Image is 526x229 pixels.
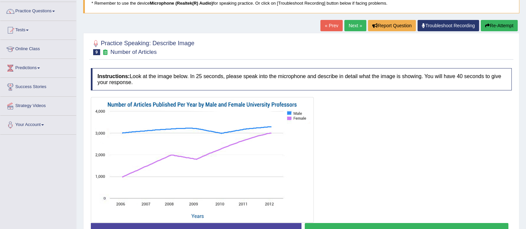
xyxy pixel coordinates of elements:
a: Your Account [0,116,76,132]
small: Exam occurring question [102,49,109,56]
a: Tests [0,21,76,38]
a: Practice Questions [0,2,76,19]
a: Troubleshoot Recording [418,20,479,31]
a: Online Class [0,40,76,57]
a: Next » [344,20,366,31]
a: Strategy Videos [0,97,76,113]
a: « Prev [320,20,342,31]
h4: Look at the image below. In 25 seconds, please speak into the microphone and describe in detail w... [91,68,512,90]
a: Success Stories [0,78,76,94]
button: Report Question [368,20,416,31]
span: 9 [93,49,100,55]
button: Re-Attempt [481,20,518,31]
b: Microphone (Realtek(R) Audio) [150,1,213,6]
a: Predictions [0,59,76,75]
h2: Practice Speaking: Describe Image [91,39,194,55]
small: Number of Articles [110,49,157,55]
b: Instructions: [97,73,130,79]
